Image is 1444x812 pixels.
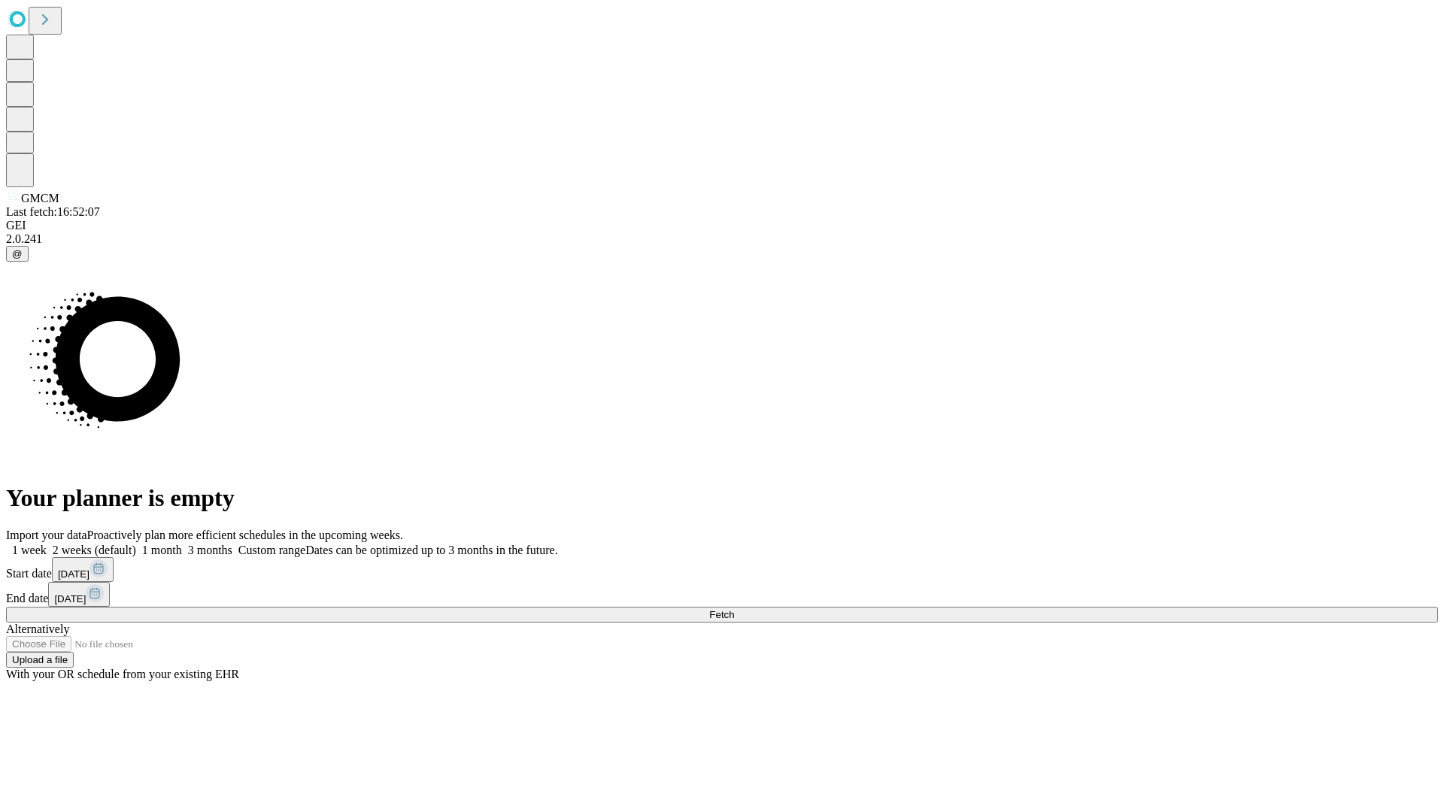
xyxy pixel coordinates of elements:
[6,668,239,680] span: With your OR schedule from your existing EHR
[6,484,1438,512] h1: Your planner is empty
[48,582,110,607] button: [DATE]
[54,593,86,604] span: [DATE]
[6,652,74,668] button: Upload a file
[6,582,1438,607] div: End date
[6,219,1438,232] div: GEI
[12,544,47,556] span: 1 week
[6,232,1438,246] div: 2.0.241
[6,607,1438,623] button: Fetch
[6,529,87,541] span: Import your data
[52,557,114,582] button: [DATE]
[142,544,182,556] span: 1 month
[53,544,136,556] span: 2 weeks (default)
[238,544,305,556] span: Custom range
[709,609,734,620] span: Fetch
[6,205,100,218] span: Last fetch: 16:52:07
[188,544,232,556] span: 3 months
[21,192,59,205] span: GMCM
[12,248,23,259] span: @
[87,529,403,541] span: Proactively plan more efficient schedules in the upcoming weeks.
[6,623,69,635] span: Alternatively
[58,568,89,580] span: [DATE]
[6,246,29,262] button: @
[305,544,557,556] span: Dates can be optimized up to 3 months in the future.
[6,557,1438,582] div: Start date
